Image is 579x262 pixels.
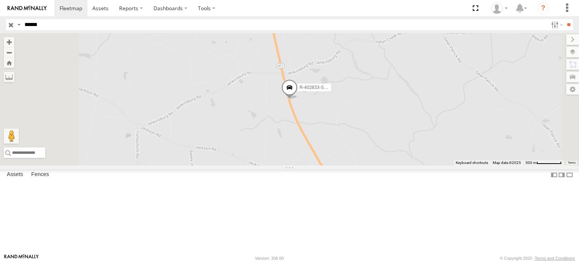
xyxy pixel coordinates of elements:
[8,6,47,11] img: rand-logo.svg
[493,161,521,165] span: Map data ©2025
[523,160,564,165] button: Map Scale: 500 m per 63 pixels
[489,3,510,14] div: Idaliz Kaminski
[456,160,488,165] button: Keyboard shortcuts
[525,161,536,165] span: 500 m
[4,37,14,47] button: Zoom in
[4,58,14,68] button: Zoom Home
[4,72,14,82] label: Measure
[500,256,575,260] div: © Copyright 2025 -
[568,161,576,164] a: Terms (opens in new tab)
[566,169,573,180] label: Hide Summary Table
[4,129,19,144] button: Drag Pegman onto the map to open Street View
[3,170,27,180] label: Assets
[4,47,14,58] button: Zoom out
[255,256,284,260] div: Version: 306.00
[28,170,53,180] label: Fences
[16,19,22,30] label: Search Query
[537,2,549,14] i: ?
[550,169,558,180] label: Dock Summary Table to the Left
[4,254,39,262] a: Visit our Website
[299,85,333,90] span: R-402833-Swing
[535,256,575,260] a: Terms and Conditions
[566,84,579,95] label: Map Settings
[548,19,564,30] label: Search Filter Options
[558,169,565,180] label: Dock Summary Table to the Right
